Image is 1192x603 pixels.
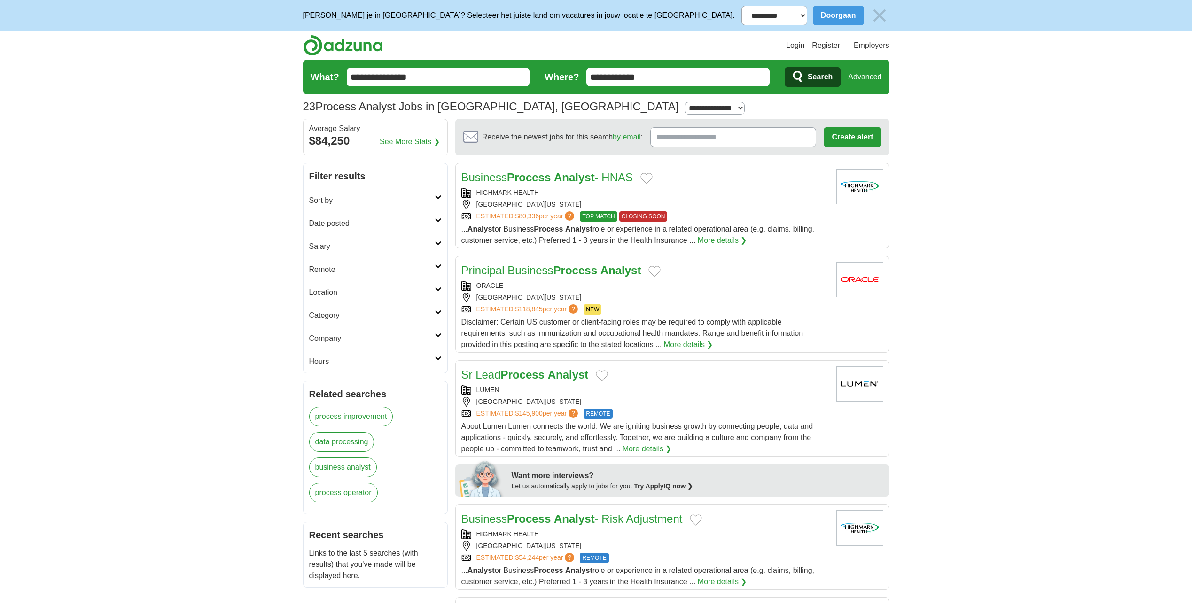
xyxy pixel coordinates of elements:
a: More details ❯ [623,443,672,455]
a: Register [812,40,840,51]
h2: Salary [309,241,435,252]
span: NEW [584,304,601,315]
label: What? [311,70,339,84]
strong: Process [553,264,597,277]
h2: Related searches [309,387,442,401]
h2: Date posted [309,218,435,229]
span: ? [565,211,574,221]
strong: Process [507,171,551,184]
strong: Process [507,512,551,525]
div: Average Salary [309,125,442,132]
a: ESTIMATED:$54,244per year? [476,553,577,563]
a: Remote [304,258,447,281]
button: Add to favorite jobs [640,173,653,184]
span: ? [569,304,578,314]
a: LUMEN [476,386,499,394]
span: $118,845 [515,305,542,313]
span: ... or Business role or experience in a related operational area (e.g. claims, billing, customer ... [461,566,815,586]
h2: Hours [309,356,435,367]
a: process operator [309,483,378,502]
img: icon_close_no_bg.svg [870,6,889,25]
h2: Recent searches [309,528,442,542]
div: Let us automatically apply to jobs for you. [512,481,884,491]
strong: Process [501,368,545,381]
div: $84,250 [309,132,442,149]
a: Sort by [304,189,447,212]
a: process improvement [309,407,393,426]
img: Highmark Health logo [836,510,883,546]
div: [GEOGRAPHIC_DATA][US_STATE] [461,397,829,407]
p: [PERSON_NAME] je in [GEOGRAPHIC_DATA]? Selecteer het juiste land om vacatures in jouw locatie te ... [303,10,735,21]
a: Try ApplyIQ now ❯ [634,482,693,490]
a: Salary [304,235,447,258]
span: $80,336 [515,212,539,220]
span: Search [808,68,833,86]
a: Employers [854,40,889,51]
span: Receive the newest jobs for this search : [482,131,643,143]
h2: Location [309,287,435,298]
a: More details ❯ [698,235,747,246]
strong: Analyst [554,512,595,525]
a: Date posted [304,212,447,235]
a: Location [304,281,447,304]
a: BusinessProcess Analyst- Risk Adjustment [461,512,683,525]
strong: Process [534,225,563,233]
strong: Analyst [548,368,589,381]
a: More details ❯ [664,339,713,350]
a: Hours [304,350,447,373]
strong: Process [534,566,563,574]
h2: Company [309,333,435,344]
a: Principal BusinessProcess Analyst [461,264,641,277]
a: Sr LeadProcess Analyst [461,368,589,381]
button: Add to favorite jobs [596,370,608,381]
div: [GEOGRAPHIC_DATA][US_STATE] [461,200,829,209]
a: Category [304,304,447,327]
button: Create alert [824,127,881,147]
div: [GEOGRAPHIC_DATA][US_STATE] [461,541,829,551]
div: Want more interviews? [512,470,884,481]
a: See More Stats ❯ [380,136,440,147]
p: Links to the last 5 searches (with results) that you've made will be displayed here. [309,548,442,581]
img: Highmark Health logo [836,169,883,204]
a: Login [786,40,804,51]
span: Disclaimer: Certain US customer or client-facing roles may be required to comply with applicable ... [461,318,803,348]
a: BusinessProcess Analyst- HNAS [461,171,633,184]
span: ? [565,553,574,562]
span: 23 [303,98,316,115]
a: data processing [309,432,374,452]
strong: Analyst [554,171,595,184]
a: HIGHMARK HEALTH [476,189,539,196]
button: Search [785,67,841,87]
span: CLOSING SOON [619,211,668,222]
a: ESTIMATED:$118,845per year? [476,304,580,315]
span: REMOTE [580,553,608,563]
button: Add to favorite jobs [648,266,661,277]
h2: Filter results [304,163,447,189]
strong: Analyst [565,566,592,574]
span: $54,244 [515,554,539,561]
span: TOP MATCH [580,211,617,222]
a: ESTIMATED:$145,900per year? [476,409,580,419]
span: About Lumen Lumen connects the world. We are igniting business growth by connecting people, data ... [461,422,813,453]
img: Lumen logo [836,366,883,402]
h2: Category [309,310,435,321]
a: Company [304,327,447,350]
a: by email [613,133,641,141]
a: ESTIMATED:$80,336per year? [476,211,577,222]
strong: Analyst [467,225,495,233]
span: ... or Business role or experience in a related operational area (e.g. claims, billing, customer ... [461,225,815,244]
img: Oracle logo [836,262,883,297]
a: ORACLE [476,282,504,289]
label: Where? [545,70,579,84]
span: $145,900 [515,410,542,417]
button: Add to favorite jobs [690,514,702,526]
span: ? [569,409,578,418]
h1: Process Analyst Jobs in [GEOGRAPHIC_DATA], [GEOGRAPHIC_DATA] [303,100,679,113]
h2: Remote [309,264,435,275]
a: business analyst [309,457,377,477]
a: More details ❯ [698,576,747,588]
img: apply-iq-scientist.png [459,459,505,497]
strong: Analyst [600,264,641,277]
div: [GEOGRAPHIC_DATA][US_STATE] [461,293,829,302]
a: HIGHMARK HEALTH [476,530,539,538]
